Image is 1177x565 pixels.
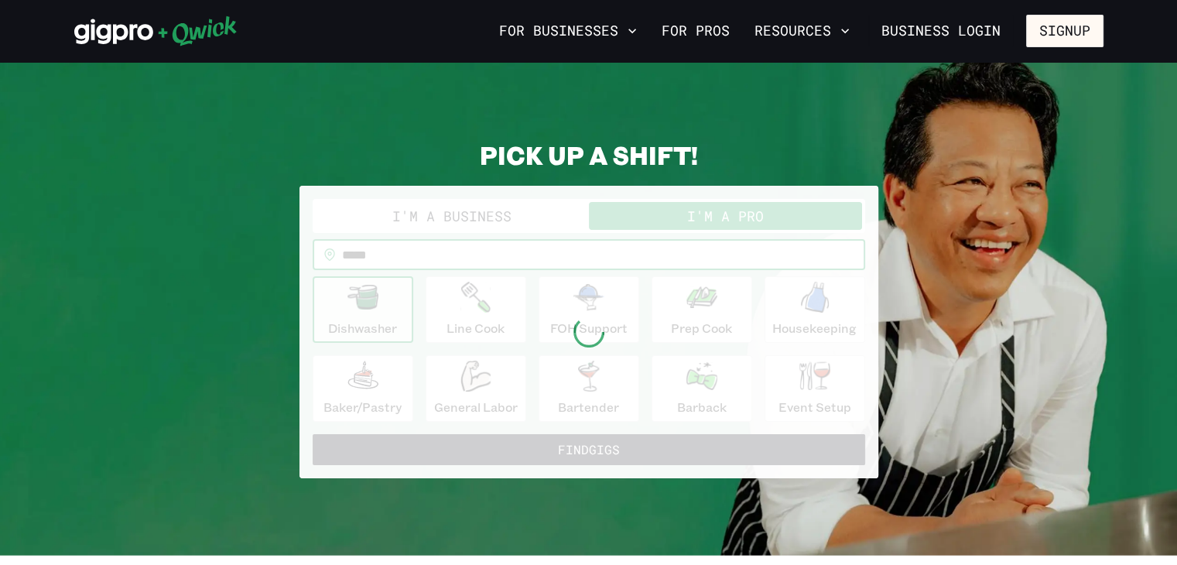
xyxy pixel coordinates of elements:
button: Signup [1026,15,1103,47]
a: For Pros [655,18,736,44]
button: For Businesses [493,18,643,44]
a: Business Login [868,15,1014,47]
button: Resources [748,18,856,44]
h2: PICK UP A SHIFT! [299,139,878,170]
